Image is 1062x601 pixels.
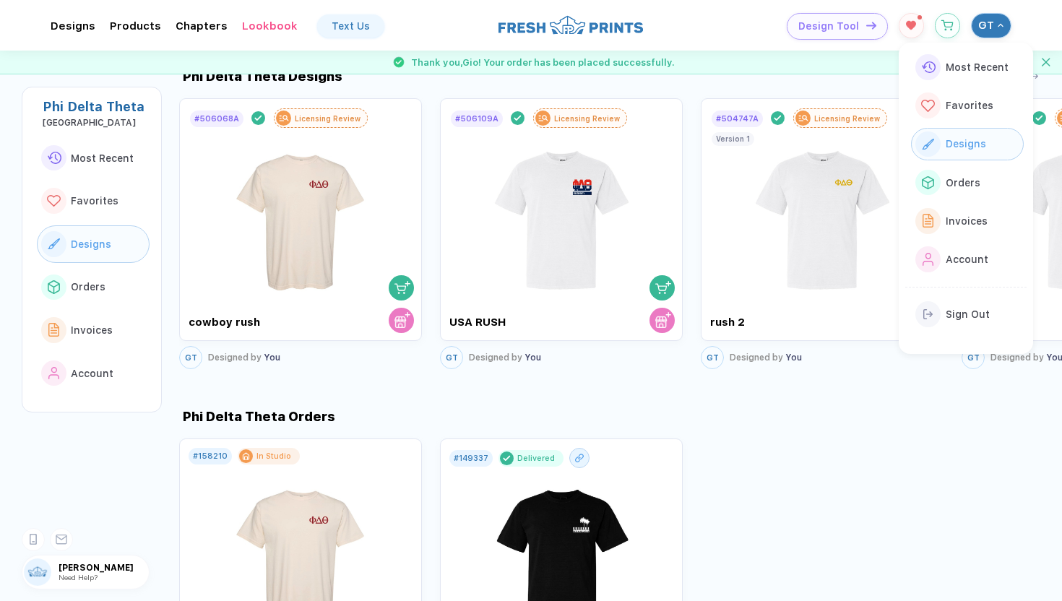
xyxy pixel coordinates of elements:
span: Designed by [730,353,783,363]
button: shopping cart [649,275,675,300]
img: link to icon [48,280,60,293]
span: Designs [71,238,111,250]
div: # 158210 [193,451,228,461]
img: icon [866,22,876,30]
span: Account [71,368,113,379]
span: Most Recent [946,61,1009,73]
div: rush 2 [710,316,831,329]
div: In Studio [256,451,291,461]
span: Most Recent [71,152,134,164]
div: cowboy rush [189,316,309,329]
button: GT [971,13,1011,38]
button: link to iconInvoices [911,204,1024,237]
div: Delivered [517,453,555,462]
button: GT [179,346,202,369]
button: GT [962,346,985,369]
img: link to icon [922,176,934,189]
span: GT [967,353,980,363]
div: You [469,353,541,363]
button: link to iconSign Out [911,298,1024,331]
span: Invoices [946,215,988,227]
span: Thank you, Gio ! Your order has been placed successfully. [411,57,675,68]
button: link to iconDesigns [911,128,1024,160]
img: success gif [387,51,410,74]
div: Lookbook [242,20,298,33]
button: link to iconFavorites [37,182,150,220]
span: GT [707,353,719,363]
button: store cart [389,308,414,333]
div: Version 1 [716,134,750,143]
span: Need Help? [59,573,98,581]
div: # 504747A [716,114,759,124]
img: link to icon [48,238,60,249]
span: Designed by [208,353,262,363]
span: GT [185,353,197,363]
button: link to iconMost Recent [911,51,1024,84]
img: store cart [655,312,671,328]
div: # 506109A [455,114,498,124]
span: GT [446,353,458,363]
div: ChaptersToggle dropdown menu chapters [176,20,228,33]
img: link to icon [923,253,934,266]
div: Phi Delta Theta Orders [179,409,335,424]
button: store cart [649,308,675,333]
img: logo [498,14,643,36]
button: Design Toolicon [787,13,888,40]
img: store cart [394,312,410,328]
sup: 1 [918,15,922,20]
div: #504747ALicensing Reviewshopping cartstore cart rush 2Version 1GTDesigned by You [701,95,944,373]
div: # 149337 [454,453,488,462]
span: GT [978,19,994,32]
span: Designed by [469,353,522,363]
img: shopping cart [655,280,671,295]
img: link to icon [921,61,936,74]
div: Phi Delta Theta Designs [179,69,342,84]
span: Account [946,254,988,265]
button: GT [701,346,724,369]
img: link to icon [47,195,61,207]
span: Design Tool [798,20,859,33]
div: You [730,353,802,363]
img: 715bb0fc-83a8-48fd-a8f5-6521c4a994a2_nt_front_1754668825782.jpg [741,129,904,298]
span: Designs [946,138,986,150]
button: link to iconOrders [911,166,1024,199]
img: user profile [24,558,51,586]
a: Text Us [317,14,384,38]
button: link to iconOrders [37,269,150,306]
img: shopping cart [394,280,410,295]
div: Phi Delta Theta [43,99,150,114]
span: Favorites [946,100,993,111]
span: [PERSON_NAME] [59,563,149,573]
button: link to iconAccount [911,243,1024,275]
img: link to icon [48,367,60,380]
img: 6dd7d5d7-921f-4e05-97ab-185984740940_nt_front_1757897366620.jpg [220,129,382,298]
div: You [208,353,280,363]
div: DesignsToggle dropdown menu [51,20,95,33]
img: link to icon [921,100,935,112]
button: GT [440,346,463,369]
button: link to iconMost Recent [37,139,150,177]
span: Favorites [71,195,118,207]
img: link to icon [922,139,934,150]
img: 6e2fb939-3170-40b9-a881-d0c0ce9a867e_nt_front_1754863086654.jpg [480,129,643,298]
button: link to iconInvoices [37,311,150,349]
img: link to icon [923,309,933,319]
div: University of Miami [43,118,150,128]
button: link to iconFavorites [911,90,1024,122]
div: ProductsToggle dropdown menu [110,20,161,33]
img: link to icon [48,323,60,337]
div: Licensing Review [554,114,620,123]
span: Designed by [990,353,1044,363]
div: USA RUSH [449,316,570,329]
div: Text Us [332,20,370,32]
span: Invoices [71,324,113,336]
span: Sign Out [946,308,990,320]
img: link to icon [47,152,61,164]
span: Orders [946,177,980,189]
div: #506109ALicensing Reviewshopping cartstore cart USA RUSHGTDesigned by You [440,95,683,373]
div: LookbookToggle dropdown menu chapters [242,20,298,33]
div: #506068ALicensing Reviewshopping cartstore cart cowboy rushGTDesigned by You [179,95,422,373]
button: link to iconAccount [37,355,150,392]
span: Orders [71,281,105,293]
img: link to icon [923,214,934,228]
